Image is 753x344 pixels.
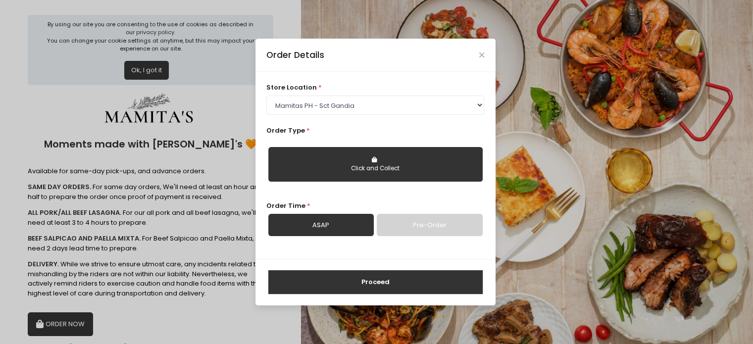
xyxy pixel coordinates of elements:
span: store location [266,83,317,92]
div: Click and Collect [275,164,476,173]
span: Order Type [266,126,305,135]
a: ASAP [268,214,374,237]
span: Order Time [266,201,305,210]
div: Order Details [266,49,324,61]
button: Close [479,52,484,57]
a: Pre-Order [377,214,482,237]
button: Click and Collect [268,147,483,182]
button: Proceed [268,270,483,294]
